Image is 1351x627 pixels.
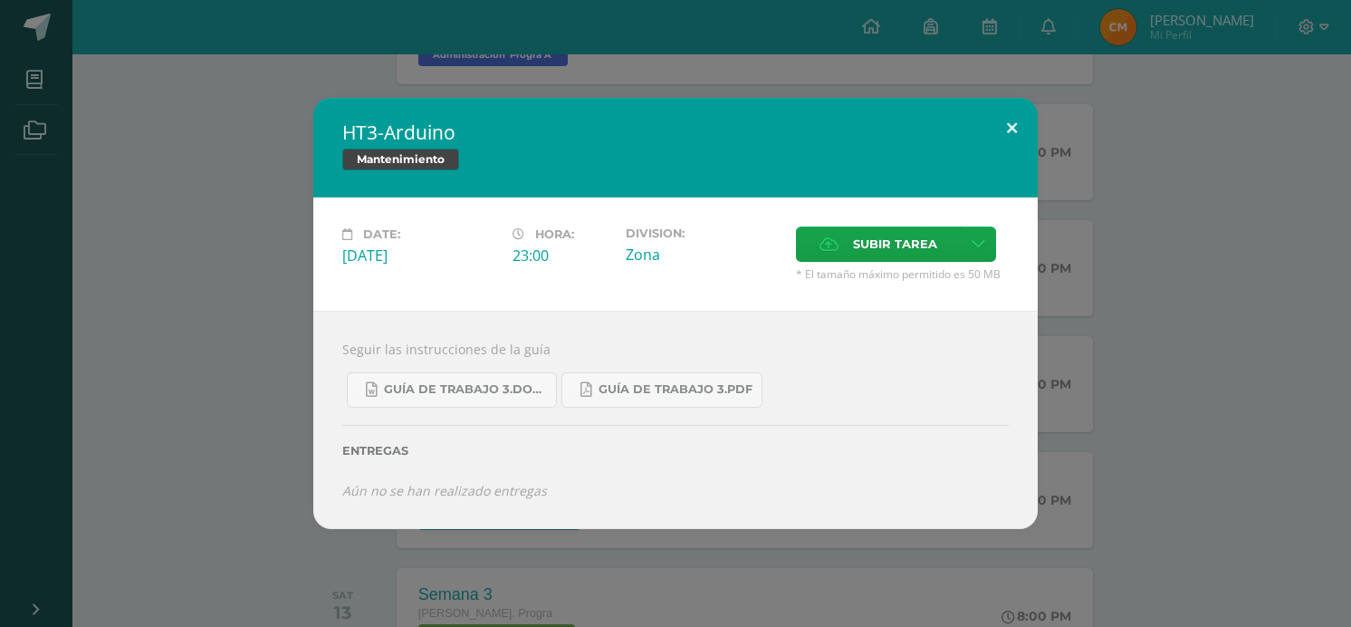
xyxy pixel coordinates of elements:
[853,227,937,261] span: Subir tarea
[342,120,1009,145] h2: HT3-Arduino
[342,149,459,170] span: Mantenimiento
[599,382,752,397] span: Guía de trabajo 3.pdf
[342,482,547,499] i: Aún no se han realizado entregas
[626,245,781,265] div: Zona
[313,311,1038,529] div: Seguir las instrucciones de la guía
[347,372,557,408] a: Guía de trabajo 3.docx
[363,227,400,241] span: Date:
[513,246,611,265] div: 23:00
[986,98,1038,159] button: Close (Esc)
[342,246,498,265] div: [DATE]
[384,382,547,397] span: Guía de trabajo 3.docx
[626,227,781,240] label: Division:
[561,372,762,408] a: Guía de trabajo 3.pdf
[535,227,574,241] span: Hora:
[342,444,1009,458] label: Entregas
[796,266,1009,282] span: * El tamaño máximo permitido es 50 MB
